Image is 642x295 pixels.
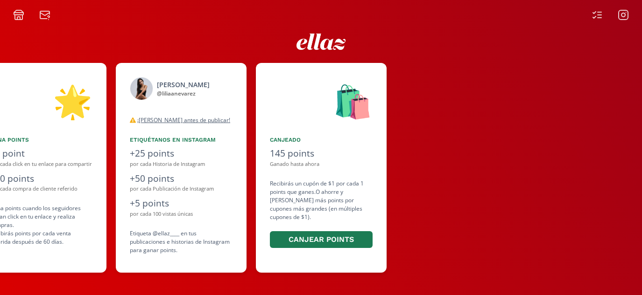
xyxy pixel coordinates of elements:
img: ew9eVGDHp6dD [296,34,346,50]
div: Etiqueta @ellaz____ en tus publicaciones e historias de Instagram para ganar points. [130,229,233,254]
div: +5 points [130,197,233,210]
button: Canjear points [270,231,373,248]
img: 472866662_2015896602243155_15014156077129679_n.jpg [130,77,153,100]
div: 145 points [270,147,373,160]
div: por cada Historia de Instagram [130,160,233,168]
div: por cada 100 vistas únicas [130,210,233,218]
div: 🛍️ [270,77,373,124]
div: +50 points [130,172,233,185]
u: ¡[PERSON_NAME] antes de publicar! [137,116,230,124]
div: Canjeado [270,136,373,144]
div: Etiquétanos en Instagram [130,136,233,144]
div: Recibirás un cupón de $1 por cada 1 points que ganes. O ahorre y [PERSON_NAME] más points por cup... [270,179,373,250]
div: +25 points [130,147,233,160]
div: @ liliaanevarez [157,89,210,98]
div: por cada Publicación de Instagram [130,185,233,193]
div: [PERSON_NAME] [157,80,210,89]
div: Ganado hasta ahora [270,160,373,168]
